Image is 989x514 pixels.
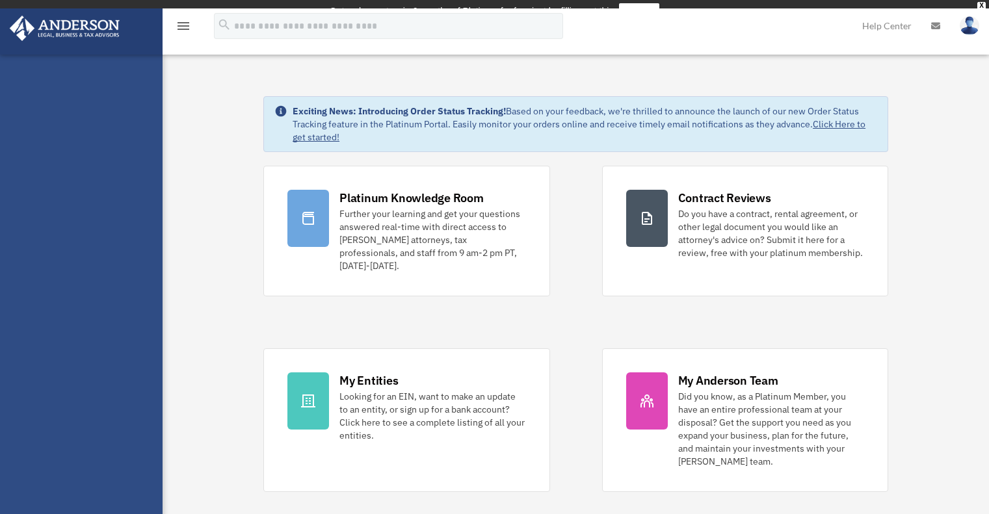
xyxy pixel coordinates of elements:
[6,16,124,41] img: Anderson Advisors Platinum Portal
[619,3,659,19] a: survey
[293,118,865,143] a: Click Here to get started!
[176,23,191,34] a: menu
[678,372,778,389] div: My Anderson Team
[602,166,888,296] a: Contract Reviews Do you have a contract, rental agreement, or other legal document you would like...
[217,18,231,32] i: search
[330,3,614,19] div: Get a chance to win 6 months of Platinum for free just by filling out this
[176,18,191,34] i: menu
[678,390,864,468] div: Did you know, as a Platinum Member, you have an entire professional team at your disposal? Get th...
[263,348,549,492] a: My Entities Looking for an EIN, want to make an update to an entity, or sign up for a bank accoun...
[293,105,877,144] div: Based on your feedback, we're thrilled to announce the launch of our new Order Status Tracking fe...
[263,166,549,296] a: Platinum Knowledge Room Further your learning and get your questions answered real-time with dire...
[678,207,864,259] div: Do you have a contract, rental agreement, or other legal document you would like an attorney's ad...
[602,348,888,492] a: My Anderson Team Did you know, as a Platinum Member, you have an entire professional team at your...
[977,2,986,10] div: close
[339,372,398,389] div: My Entities
[339,390,525,442] div: Looking for an EIN, want to make an update to an entity, or sign up for a bank account? Click her...
[960,16,979,35] img: User Pic
[293,105,506,117] strong: Exciting News: Introducing Order Status Tracking!
[678,190,771,206] div: Contract Reviews
[339,190,484,206] div: Platinum Knowledge Room
[339,207,525,272] div: Further your learning and get your questions answered real-time with direct access to [PERSON_NAM...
